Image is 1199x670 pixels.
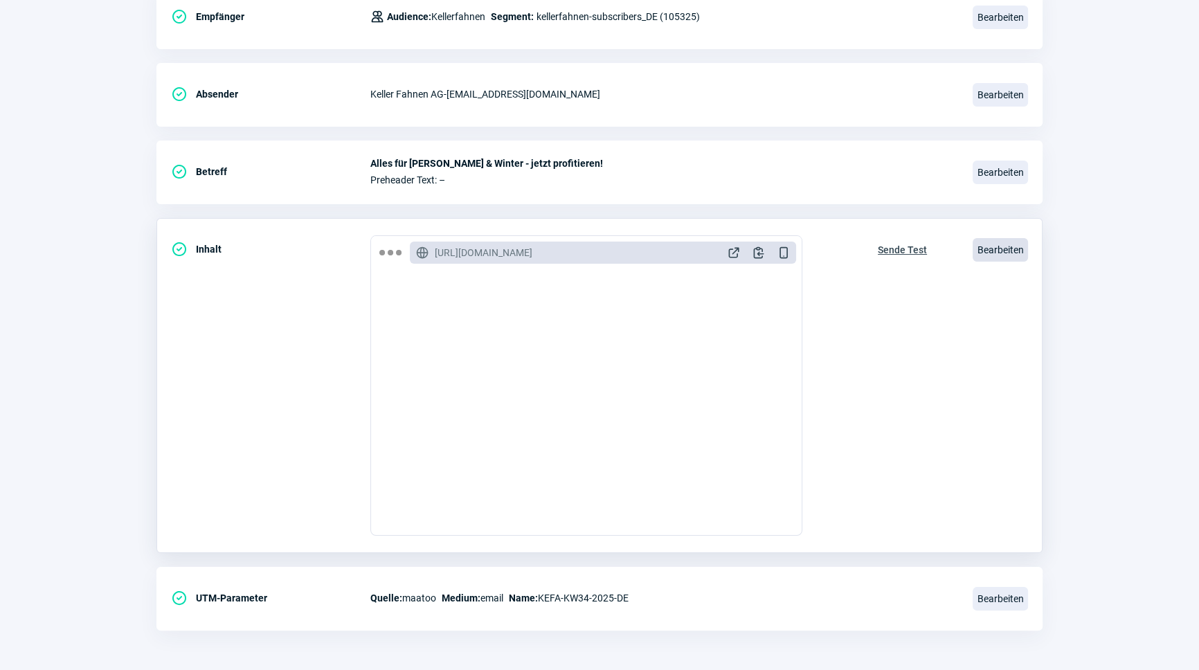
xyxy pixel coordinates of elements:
span: Bearbeiten [973,6,1028,29]
div: kellerfahnen-subscribers_DE (105325) [370,3,700,30]
div: Empfänger [171,3,370,30]
div: Betreff [171,158,370,185]
div: Absender [171,80,370,108]
button: Sende Test [863,235,941,262]
span: Alles für [PERSON_NAME] & Winter - jetzt profitieren! [370,158,956,169]
span: Segment: [491,8,534,25]
span: Bearbeiten [973,587,1028,610]
div: Keller Fahnen AG - [EMAIL_ADDRESS][DOMAIN_NAME] [370,80,956,108]
div: UTM-Parameter [171,584,370,612]
span: Sende Test [878,239,927,261]
span: Kellerfahnen [387,8,485,25]
span: Bearbeiten [973,238,1028,262]
span: Quelle: [370,592,402,604]
span: Preheader Text: – [370,174,956,185]
span: Bearbeiten [973,161,1028,184]
span: Bearbeiten [973,83,1028,107]
span: maatoo [370,590,436,606]
span: Name: [509,592,538,604]
span: KEFA-KW34-2025-DE [509,590,629,606]
span: Medium: [442,592,480,604]
span: email [442,590,503,606]
span: Audience: [387,11,431,22]
span: [URL][DOMAIN_NAME] [435,246,532,260]
div: Inhalt [171,235,370,263]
